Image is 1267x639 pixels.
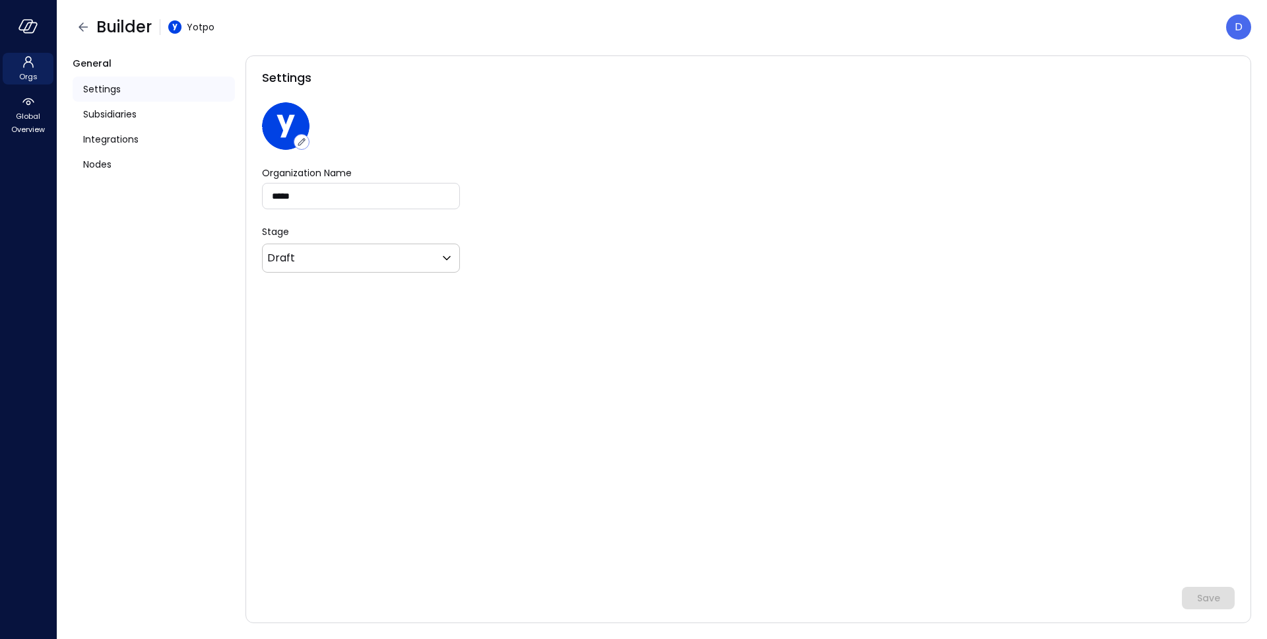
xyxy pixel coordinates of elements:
a: Settings [73,77,235,102]
img: rosehlgmm5jjurozkspi [168,20,181,34]
span: Settings [262,69,311,86]
span: Nodes [83,157,112,172]
span: Yotpo [187,20,214,34]
p: D [1235,19,1243,35]
label: Organization Name [262,166,460,180]
span: Subsidiaries [83,107,137,121]
a: Nodes [73,152,235,177]
div: Dudu [1226,15,1251,40]
span: Global Overview [8,110,48,136]
p: Draft [267,250,295,266]
p: Stage [262,225,1235,238]
img: rosehlgmm5jjurozkspi [262,102,309,150]
span: Settings [83,82,121,96]
span: Integrations [83,132,139,147]
span: Builder [96,17,152,38]
span: Orgs [19,70,38,83]
a: Integrations [73,127,235,152]
a: Subsidiaries [73,102,235,127]
span: General [73,57,112,70]
div: Global Overview [3,92,53,137]
div: Orgs [3,53,53,84]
